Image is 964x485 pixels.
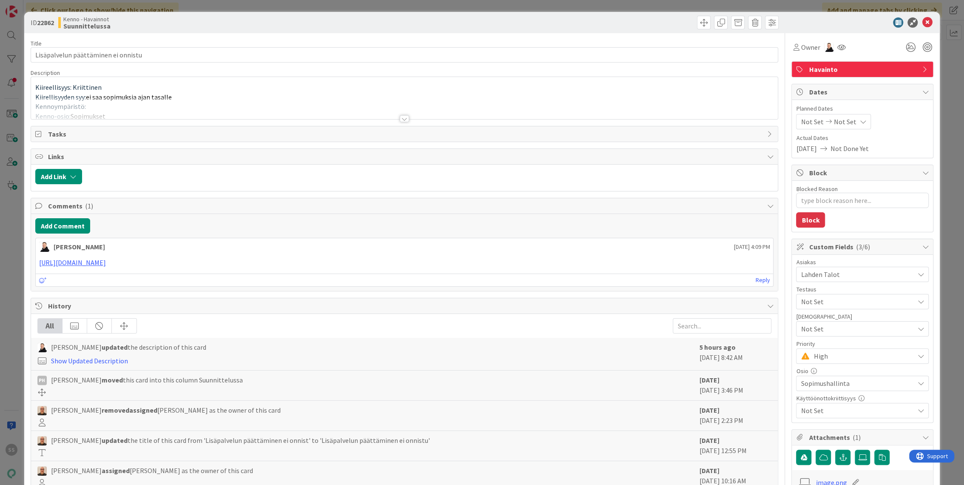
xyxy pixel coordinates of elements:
[796,341,929,347] div: Priority
[809,64,918,74] span: Havainto
[856,242,870,251] span: ( 3/6 )
[699,435,771,456] div: [DATE] 12:55 PM
[51,357,128,365] a: Show Updated Description
[39,258,106,267] a: [URL][DOMAIN_NAME]
[102,343,128,351] b: updated
[37,406,47,415] img: MK
[102,436,128,445] b: updated
[37,376,47,385] div: PH
[796,212,825,228] button: Block
[699,376,719,384] b: [DATE]
[699,466,719,475] b: [DATE]
[102,376,123,384] b: moved
[86,93,172,101] span: ei saa sopimuksia ajan tasalle
[699,406,719,414] b: [DATE]
[833,117,856,127] span: Not Set
[813,350,910,362] span: High
[796,104,929,113] span: Planned Dates
[699,436,719,445] b: [DATE]
[37,466,47,476] img: MK
[699,405,771,426] div: [DATE] 2:23 PM
[51,405,281,415] span: [PERSON_NAME] [PERSON_NAME] as the owner of this card
[801,324,914,334] span: Not Set
[699,342,771,366] div: [DATE] 8:42 AM
[809,432,918,442] span: Attachments
[31,47,779,63] input: type card name here...
[801,117,823,127] span: Not Set
[51,435,430,445] span: [PERSON_NAME] the title of this card from 'Lisäpalvelun päättäminen ei onnist' to 'Lisäpalvelun p...
[102,466,130,475] b: assigned
[824,43,833,52] img: AN
[796,134,929,143] span: Actual Dates
[38,319,63,333] div: All
[755,275,770,285] a: Reply
[37,18,54,27] b: 22862
[801,269,914,280] span: Lahden Talot
[852,433,860,442] span: ( 1 )
[796,185,837,193] label: Blocked Reason
[48,129,763,139] span: Tasks
[35,93,86,101] span: Kiirellisyyden syy:
[85,202,93,210] span: ( 1 )
[699,375,771,396] div: [DATE] 3:46 PM
[63,16,111,23] span: Kenno - Havainnot
[18,1,39,11] span: Support
[48,151,763,162] span: Links
[31,40,42,47] label: Title
[809,168,918,178] span: Block
[48,301,763,311] span: History
[35,218,90,234] button: Add Comment
[830,143,868,154] span: Not Done Yet
[796,395,929,401] div: Käyttöönottokriittisyys
[39,242,49,252] img: AN
[809,87,918,97] span: Dates
[809,242,918,252] span: Custom Fields
[37,436,47,445] img: MK
[801,378,914,388] span: Sopimushallinta
[51,342,206,352] span: [PERSON_NAME] the description of this card
[734,242,770,251] span: [DATE] 4:09 PM
[699,343,735,351] b: 5 hours ago
[796,368,929,374] div: Osio
[796,314,929,320] div: [DEMOGRAPHIC_DATA]
[801,405,914,416] span: Not Set
[102,406,129,414] b: removed
[801,297,914,307] span: Not Set
[37,343,47,352] img: AN
[31,69,60,77] span: Description
[796,143,816,154] span: [DATE]
[673,318,771,334] input: Search...
[796,286,929,292] div: Testaus
[801,42,820,52] span: Owner
[54,242,105,252] div: [PERSON_NAME]
[48,201,763,211] span: Comments
[51,465,253,476] span: [PERSON_NAME] [PERSON_NAME] as the owner of this card
[129,406,157,414] b: assigned
[35,169,82,184] button: Add Link
[63,23,111,29] b: Suunnittelussa
[796,259,929,265] div: Asiakas
[31,17,54,28] span: ID
[51,375,243,385] span: [PERSON_NAME] this card into this column Suunnittelussa
[35,83,102,91] span: Kiireellisyys: Kriittinen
